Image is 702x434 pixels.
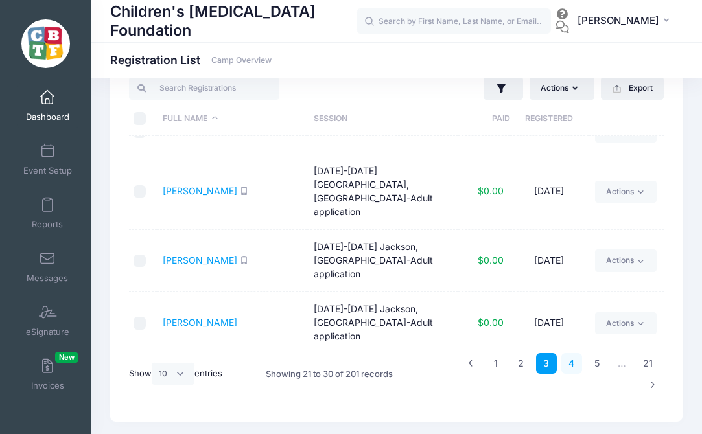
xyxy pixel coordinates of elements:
a: Messages [17,244,78,290]
td: [DATE]-[DATE] Jackson, [GEOGRAPHIC_DATA]-Adult application [307,292,458,354]
a: [PERSON_NAME] [163,255,237,266]
a: InvoicesNew [17,352,78,397]
span: eSignature [26,326,69,337]
button: Actions [530,77,594,99]
i: SMS enabled [240,256,248,264]
span: Invoices [31,380,64,391]
a: 3 [536,353,557,374]
span: Dashboard [26,111,69,122]
a: 1 [486,353,507,374]
input: Search Registrations [129,77,279,99]
td: [DATE]-[DATE] [GEOGRAPHIC_DATA], [GEOGRAPHIC_DATA]-Adult application [307,154,458,230]
a: Reports [17,190,78,236]
a: Actions [595,249,657,271]
th: Session: activate to sort column ascending [307,102,458,136]
a: Dashboard [17,83,78,128]
h1: Registration List [110,53,272,67]
a: [PERSON_NAME] [163,317,237,328]
a: Actions [595,312,657,334]
input: Search by First Name, Last Name, or Email... [357,8,551,34]
img: Children's Brain Tumor Foundation [21,19,70,68]
button: [PERSON_NAME] [569,6,683,36]
span: $0.00 [478,185,504,196]
th: Registered: activate to sort column ascending [510,102,589,136]
i: SMS enabled [240,187,248,195]
a: [PERSON_NAME] [163,185,237,196]
a: eSignature [17,298,78,343]
button: Export [601,77,664,99]
a: Actions [595,181,657,203]
a: 5 [587,353,608,374]
a: Event Setup [17,137,78,182]
a: 21 [637,353,660,374]
th: Full Name: activate to sort column descending [157,102,308,136]
h1: Children's [MEDICAL_DATA] Foundation [110,1,357,41]
div: Showing 21 to 30 of 201 records [266,360,393,389]
label: Show entries [129,363,222,385]
a: [PERSON_NAME] [163,126,237,137]
span: $0.00 [478,126,504,137]
select: Showentries [152,363,194,385]
span: Messages [27,273,68,284]
a: 4 [561,353,583,374]
th: Paid: activate to sort column ascending [458,102,510,136]
td: [DATE]-[DATE] Jackson, [GEOGRAPHIC_DATA]-Adult application [307,230,458,292]
td: [DATE] [510,292,589,354]
span: Event Setup [23,165,72,176]
span: Reports [32,219,63,230]
a: 2 [511,353,532,374]
span: [PERSON_NAME] [578,14,659,28]
span: $0.00 [478,255,504,266]
td: [DATE] [510,154,589,230]
a: Camp Overview [211,56,272,65]
span: New [55,352,78,363]
span: $0.00 [478,317,504,328]
td: [DATE] [510,230,589,292]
